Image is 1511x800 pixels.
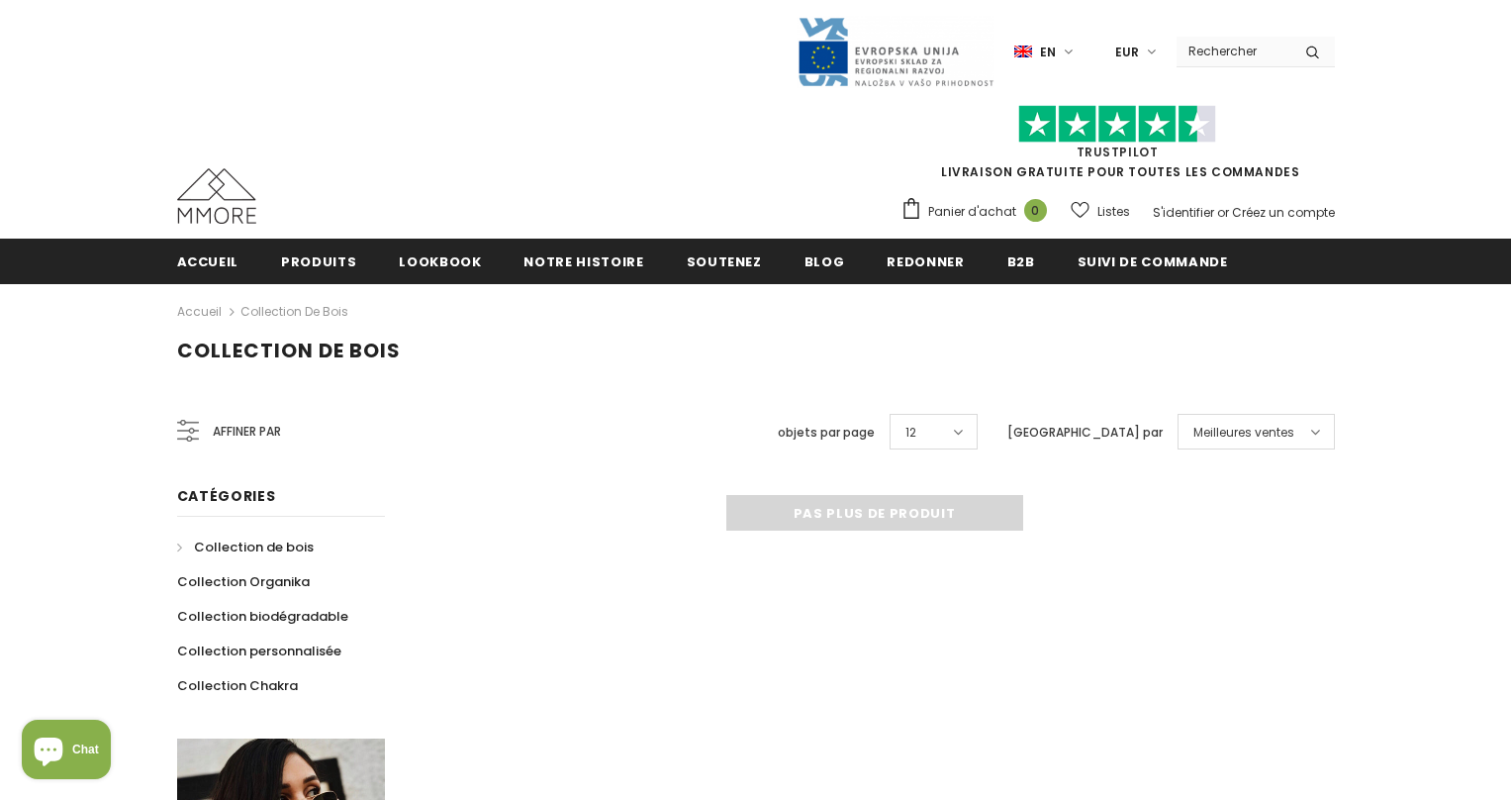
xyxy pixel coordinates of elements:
span: LIVRAISON GRATUITE POUR TOUTES LES COMMANDES [900,114,1335,180]
a: S'identifier [1153,204,1214,221]
a: B2B [1007,239,1035,283]
a: Redonner [887,239,964,283]
span: 0 [1024,199,1047,222]
span: Collection Chakra [177,676,298,695]
a: Listes [1071,194,1130,229]
span: Redonner [887,252,964,271]
span: Produits [281,252,356,271]
span: Collection personnalisée [177,642,341,660]
a: TrustPilot [1077,144,1159,160]
img: Cas MMORE [177,168,256,224]
a: soutenez [687,239,762,283]
a: Collection Organika [177,564,310,599]
inbox-online-store-chat: Shopify online store chat [16,720,117,784]
a: Accueil [177,239,239,283]
span: Collection de bois [177,337,401,364]
a: Suivi de commande [1078,239,1228,283]
label: [GEOGRAPHIC_DATA] par [1007,423,1163,443]
span: Panier d'achat [928,202,1016,222]
span: soutenez [687,252,762,271]
span: or [1217,204,1229,221]
img: Faites confiance aux étoiles pilotes [1018,105,1216,144]
img: i-lang-1.png [1014,44,1032,60]
a: Lookbook [399,239,481,283]
span: EUR [1115,43,1139,62]
span: Collection Organika [177,572,310,591]
span: B2B [1007,252,1035,271]
span: Suivi de commande [1078,252,1228,271]
a: Panier d'achat 0 [900,197,1057,227]
span: Notre histoire [523,252,643,271]
span: Lookbook [399,252,481,271]
span: 12 [905,423,916,443]
span: Collection biodégradable [177,607,348,626]
a: Produits [281,239,356,283]
span: Collection de bois [194,538,314,556]
span: Listes [1097,202,1130,222]
a: Créez un compte [1232,204,1335,221]
span: Blog [804,252,845,271]
a: Collection biodégradable [177,599,348,634]
input: Search Site [1177,37,1290,65]
span: Catégories [177,486,276,506]
a: Collection de bois [240,303,348,320]
img: Javni Razpis [797,16,994,88]
label: objets par page [778,423,875,443]
a: Collection personnalisée [177,634,341,668]
a: Collection de bois [177,530,314,564]
span: Accueil [177,252,239,271]
a: Blog [804,239,845,283]
span: Meilleures ventes [1193,423,1294,443]
a: Javni Razpis [797,43,994,59]
a: Notre histoire [523,239,643,283]
a: Collection Chakra [177,668,298,703]
a: Accueil [177,300,222,324]
span: en [1040,43,1056,62]
span: Affiner par [213,421,281,443]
